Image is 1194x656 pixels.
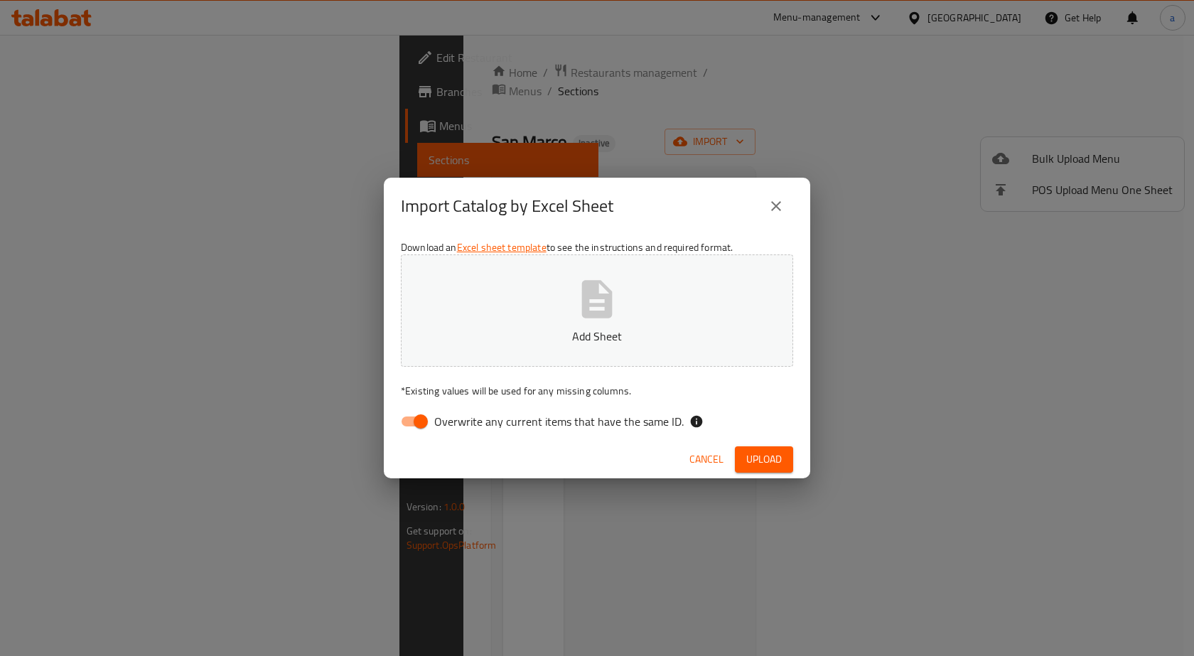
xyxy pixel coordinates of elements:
[689,414,704,429] svg: If the overwrite option isn't selected, then the items that match an existing ID will be ignored ...
[457,238,547,257] a: Excel sheet template
[423,328,771,345] p: Add Sheet
[689,451,724,468] span: Cancel
[434,413,684,430] span: Overwrite any current items that have the same ID.
[401,195,613,217] h2: Import Catalog by Excel Sheet
[735,446,793,473] button: Upload
[401,384,793,398] p: Existing values will be used for any missing columns.
[401,254,793,367] button: Add Sheet
[746,451,782,468] span: Upload
[384,235,810,441] div: Download an to see the instructions and required format.
[759,189,793,223] button: close
[684,446,729,473] button: Cancel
